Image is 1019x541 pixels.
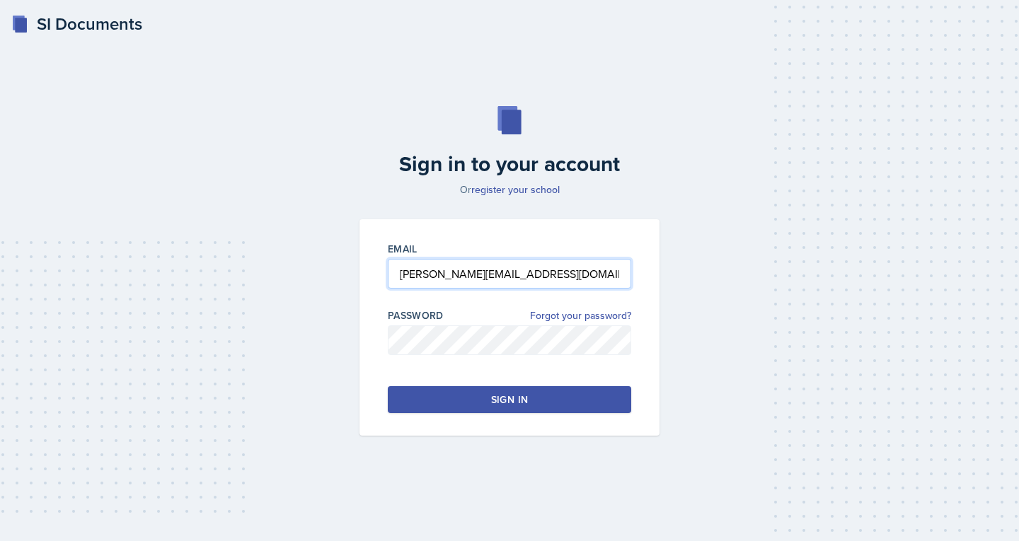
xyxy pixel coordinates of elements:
a: register your school [471,182,560,197]
p: Or [351,182,668,197]
h2: Sign in to your account [351,151,668,177]
a: Forgot your password? [530,308,631,323]
div: Sign in [491,392,528,407]
label: Password [388,308,444,322]
button: Sign in [388,386,631,413]
a: SI Documents [11,11,142,37]
label: Email [388,242,418,256]
input: Email [388,259,631,289]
